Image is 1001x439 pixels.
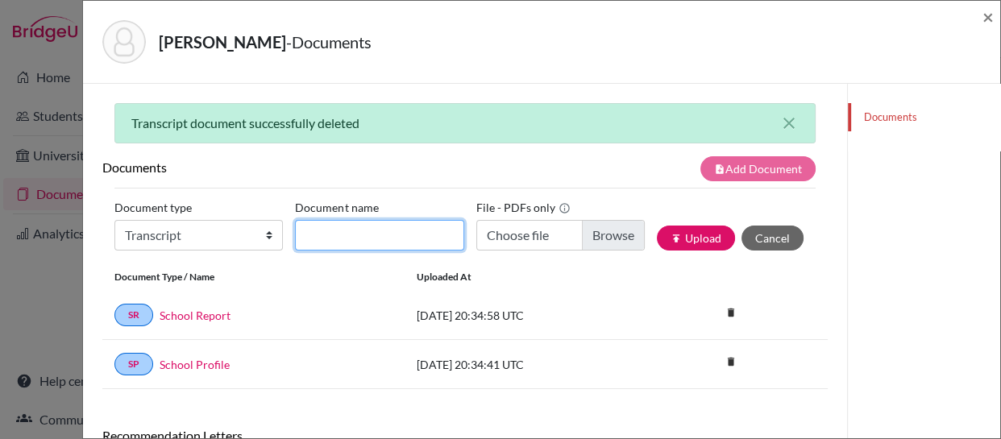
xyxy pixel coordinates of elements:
[848,103,1000,131] a: Documents
[779,114,799,133] button: close
[719,352,743,374] a: delete
[700,156,816,181] button: note_addAdd Document
[114,353,153,375] a: SP
[160,356,230,373] a: School Profile
[982,7,994,27] button: Close
[714,164,725,175] i: note_add
[405,270,646,284] div: Uploaded at
[476,195,571,220] label: File - PDFs only
[657,226,735,251] button: publishUpload
[405,356,646,373] div: [DATE] 20:34:41 UTC
[719,300,743,325] i: delete
[719,303,743,325] a: delete
[159,32,286,52] strong: [PERSON_NAME]
[719,350,743,374] i: delete
[295,195,378,220] label: Document name
[982,5,994,28] span: ×
[114,304,153,326] a: SR
[671,233,682,244] i: publish
[741,226,804,251] button: Cancel
[405,307,646,324] div: [DATE] 20:34:58 UTC
[102,270,405,284] div: Document Type / Name
[160,307,231,324] a: School Report
[114,103,816,143] div: Transcript document successfully deleted
[286,32,372,52] span: - Documents
[102,159,465,175] h6: Documents
[114,195,192,220] label: Document type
